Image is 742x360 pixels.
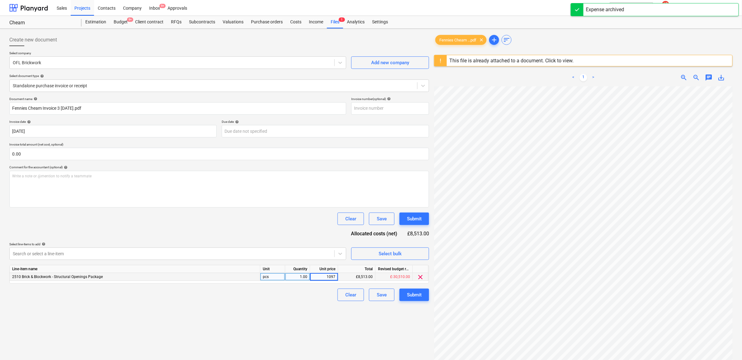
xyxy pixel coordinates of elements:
span: help [39,74,44,78]
div: Select document type [9,74,429,78]
span: 9+ [159,4,166,8]
button: Save [369,289,395,301]
div: Submit [407,215,422,223]
a: Previous page [570,74,577,81]
input: Document name [9,102,346,115]
a: Next page [590,74,597,81]
div: Save [377,215,387,223]
div: Budget [110,16,131,28]
span: help [386,97,391,101]
div: Add new company [371,59,409,67]
input: Due date not specified [222,125,429,137]
div: Invoice date [9,120,217,124]
a: Page 1 is your current page [580,74,587,81]
div: Comment for the accountant (optional) [9,165,429,169]
div: Unit [260,265,285,273]
div: Select bulk [379,250,402,258]
span: help [40,242,45,246]
a: Settings [368,16,392,28]
input: Invoice total amount (net cost, optional) [9,148,429,160]
div: Cheam [9,20,74,26]
div: £8,513.00 [407,230,429,237]
button: Add new company [351,56,429,69]
a: Purchase orders [247,16,286,28]
div: £-30,510.00 [376,273,413,281]
span: clear [417,273,424,281]
button: Clear [338,289,364,301]
a: Income [305,16,327,28]
div: Allocated costs (net) [346,230,407,237]
div: Submit [407,291,422,299]
div: £8,513.00 [338,273,376,281]
div: Fennies Cheam ...pdf [435,35,487,45]
button: Save [369,213,395,225]
input: Invoice number [351,102,429,115]
a: Subcontracts [185,16,219,28]
a: Client contract [131,16,167,28]
p: Invoice total amount (net cost, optional) [9,142,429,148]
span: zoom_in [680,74,688,81]
span: help [63,166,68,169]
span: zoom_out [693,74,700,81]
div: Clear [345,291,356,299]
button: Submit [399,289,429,301]
a: Costs [286,16,305,28]
div: pcs [260,273,285,281]
span: help [26,120,31,124]
input: Invoice date not specified [9,125,217,137]
span: add [490,36,498,44]
a: RFQs [167,16,185,28]
a: Analytics [343,16,368,28]
span: 2510 Brick & Blockwork - Structural Openings Package [12,275,103,279]
div: Document name [9,97,346,101]
div: This file is already attached to a document. Click to view. [449,58,574,64]
span: 9+ [127,17,133,22]
div: Expense archived [586,6,624,13]
div: Save [377,291,387,299]
div: Revised budget remaining [376,265,413,273]
p: Select company [9,51,346,56]
a: Budget9+ [110,16,131,28]
a: Estimation [82,16,110,28]
div: Line-item name [10,265,260,273]
span: save_alt [718,74,725,81]
div: Invoice number (optional) [351,97,429,101]
div: Files [327,16,343,28]
button: Select bulk [351,247,429,260]
span: help [234,120,239,124]
span: sort [503,36,510,44]
span: Fennies Cheam ...pdf [436,38,480,42]
a: Files1 [327,16,343,28]
div: 1.00 [288,273,307,281]
a: Valuations [219,16,247,28]
div: Total [338,265,376,273]
div: Unit price [310,265,338,273]
span: clear [478,36,485,44]
button: Submit [399,213,429,225]
span: help [32,97,37,101]
div: Select line-items to add [9,242,346,246]
span: 1 [339,17,345,22]
div: Quantity [285,265,310,273]
button: Clear [338,213,364,225]
div: Clear [345,215,356,223]
div: Due date [222,120,429,124]
span: Create new document [9,36,57,44]
span: chat [705,74,713,81]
